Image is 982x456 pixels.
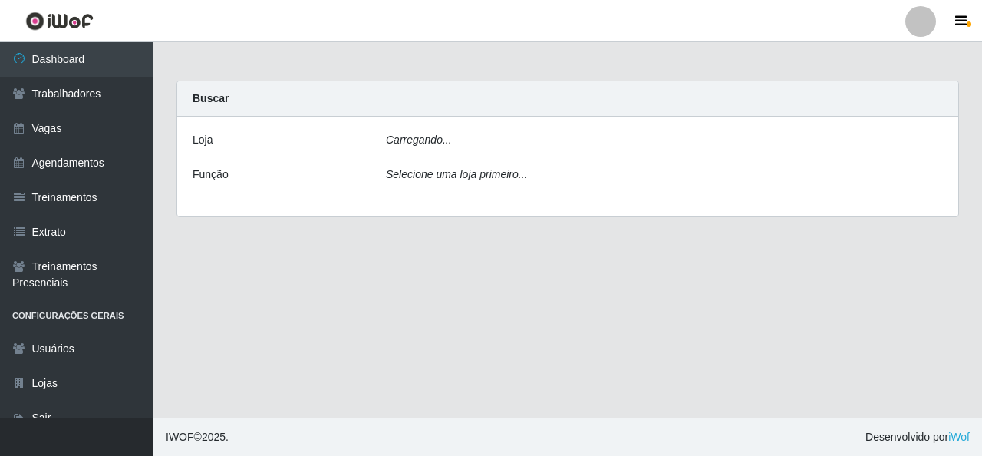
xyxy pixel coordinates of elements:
[386,168,527,180] i: Selecione uma loja primeiro...
[193,167,229,183] label: Função
[193,132,213,148] label: Loja
[386,134,452,146] i: Carregando...
[166,431,194,443] span: IWOF
[166,429,229,445] span: © 2025 .
[193,92,229,104] strong: Buscar
[948,431,970,443] a: iWof
[865,429,970,445] span: Desenvolvido por
[25,12,94,31] img: CoreUI Logo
